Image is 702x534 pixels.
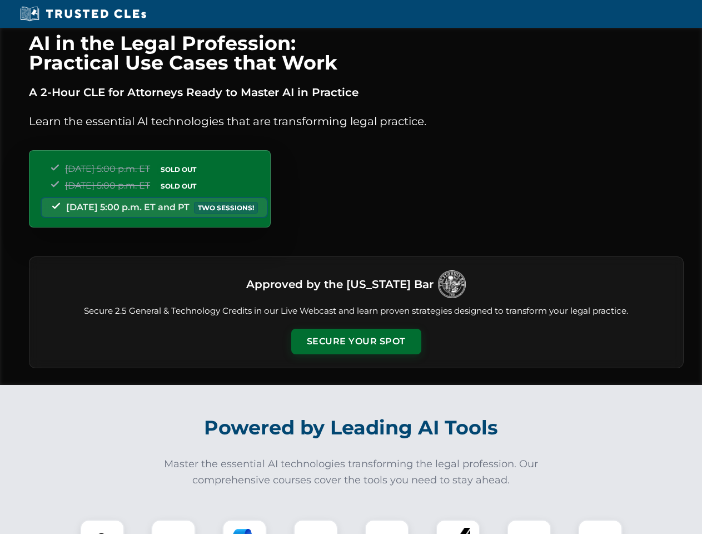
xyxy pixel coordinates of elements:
p: Master the essential AI technologies transforming the legal profession. Our comprehensive courses... [157,456,546,488]
span: [DATE] 5:00 p.m. ET [65,164,150,174]
h1: AI in the Legal Profession: Practical Use Cases that Work [29,33,684,72]
span: SOLD OUT [157,180,200,192]
p: Learn the essential AI technologies that are transforming legal practice. [29,112,684,130]
img: Trusted CLEs [17,6,150,22]
span: [DATE] 5:00 p.m. ET [65,180,150,191]
p: A 2-Hour CLE for Attorneys Ready to Master AI in Practice [29,83,684,101]
p: Secure 2.5 General & Technology Credits in our Live Webcast and learn proven strategies designed ... [43,305,670,318]
h2: Powered by Leading AI Tools [43,408,659,447]
button: Secure Your Spot [291,329,421,354]
span: SOLD OUT [157,164,200,175]
h3: Approved by the [US_STATE] Bar [246,274,434,294]
img: Logo [438,270,466,298]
